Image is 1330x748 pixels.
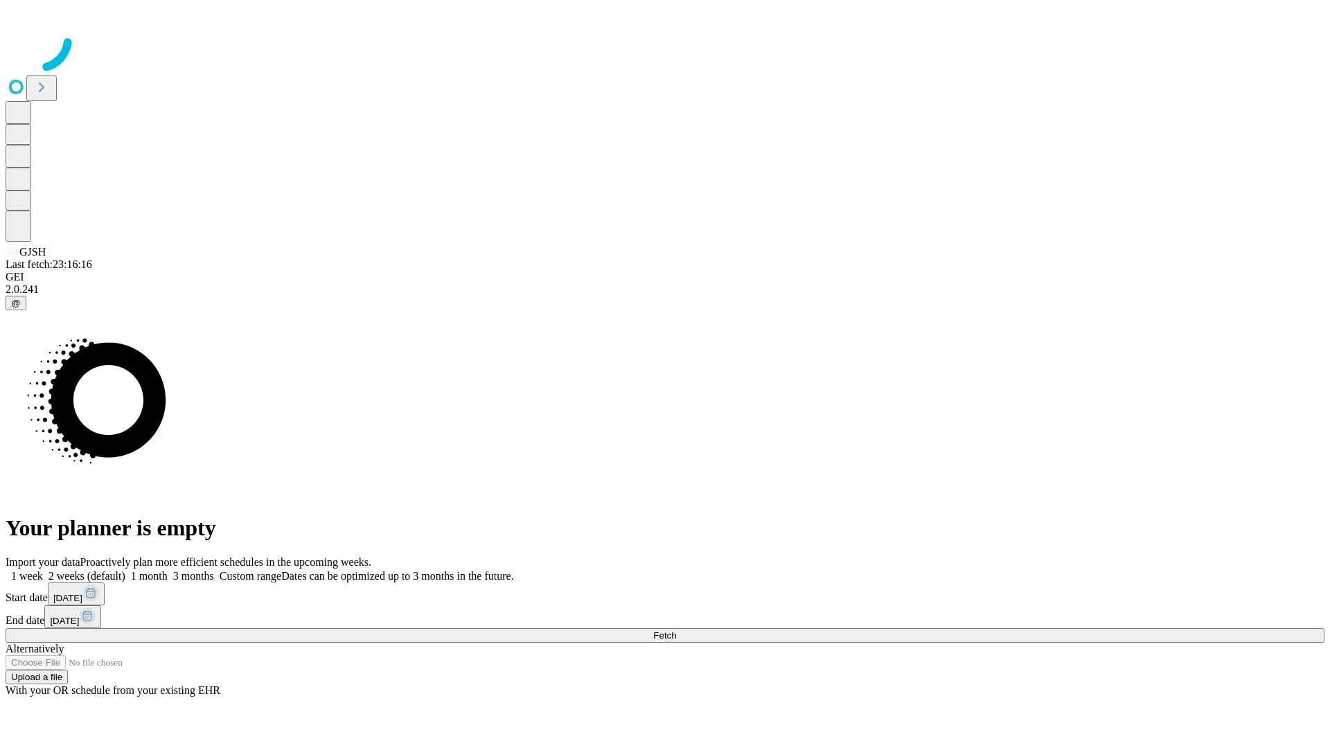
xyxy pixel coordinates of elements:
[48,582,105,605] button: [DATE]
[6,556,80,568] span: Import your data
[50,616,79,626] span: [DATE]
[6,605,1324,628] div: End date
[173,570,214,582] span: 3 months
[6,296,26,310] button: @
[6,283,1324,296] div: 2.0.241
[6,258,92,270] span: Last fetch: 23:16:16
[131,570,168,582] span: 1 month
[6,628,1324,643] button: Fetch
[19,246,46,258] span: GJSH
[48,570,125,582] span: 2 weeks (default)
[6,643,64,654] span: Alternatively
[6,582,1324,605] div: Start date
[53,593,82,603] span: [DATE]
[44,605,101,628] button: [DATE]
[6,670,68,684] button: Upload a file
[11,570,43,582] span: 1 week
[6,515,1324,541] h1: Your planner is empty
[6,684,220,696] span: With your OR schedule from your existing EHR
[220,570,281,582] span: Custom range
[80,556,371,568] span: Proactively plan more efficient schedules in the upcoming weeks.
[653,630,676,641] span: Fetch
[6,271,1324,283] div: GEI
[281,570,513,582] span: Dates can be optimized up to 3 months in the future.
[11,298,21,308] span: @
